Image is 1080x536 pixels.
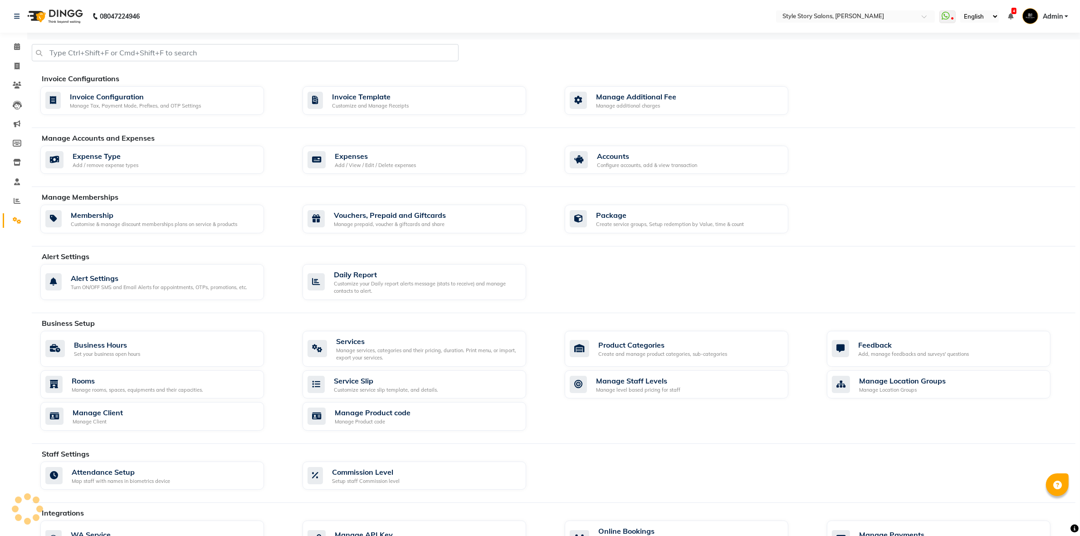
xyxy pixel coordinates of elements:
[335,418,410,426] div: Manage Product code
[335,151,416,162] div: Expenses
[100,4,140,29] b: 08047224946
[334,386,438,394] div: Customize service slip template, and details.
[303,146,551,174] a: ExpensesAdd / View / Edit / Delete expenses
[70,91,201,102] div: Invoice Configuration
[565,205,813,233] a: PackageCreate service groups, Setup redemption by Value, time & count
[303,86,551,115] a: Invoice TemplateCustomize and Manage Receipts
[334,375,438,386] div: Service Slip
[40,370,289,399] a: RoomsManage rooms, spaces, equipments and their capacities.
[72,386,203,394] div: Manage rooms, spaces, equipments and their capacities.
[334,210,446,221] div: Vouchers, Prepaid and Giftcards
[598,339,727,350] div: Product Categories
[332,477,400,485] div: Setup staff Commission level
[74,350,140,358] div: Set your business open hours
[73,418,123,426] div: Manage Client
[303,205,551,233] a: Vouchers, Prepaid and GiftcardsManage prepaid, voucher & giftcards and share
[32,44,459,61] input: Type Ctrl+Shift+F or Cmd+Shift+F to search
[859,386,946,394] div: Manage Location Groups
[1008,12,1013,20] a: 4
[332,467,400,477] div: Commission Level
[827,370,1075,399] a: Manage Location GroupsManage Location Groups
[71,284,247,291] div: Turn ON/OFF SMS and Email Alerts for appointments, OTPs, promotions, etc.
[596,102,676,110] div: Manage additional charges
[858,350,969,358] div: Add, manage feedbacks and surveys' questions
[596,375,680,386] div: Manage Staff Levels
[596,210,744,221] div: Package
[40,146,289,174] a: Expense TypeAdd / remove expense types
[335,162,416,169] div: Add / View / Edit / Delete expenses
[827,331,1075,367] a: FeedbackAdd, manage feedbacks and surveys' questions
[303,462,551,490] a: Commission LevelSetup staff Commission level
[596,386,680,394] div: Manage level based pricing for staff
[71,273,247,284] div: Alert Settings
[596,91,676,102] div: Manage Additional Fee
[40,205,289,233] a: MembershipCustomise & manage discount memberships plans on service & products
[72,375,203,386] div: Rooms
[1043,12,1063,21] span: Admin
[565,331,813,367] a: Product CategoriesCreate and manage product categories, sub-categories
[598,350,727,358] div: Create and manage product categories, sub-categories
[40,462,289,490] a: Attendance SetupMap staff with names in biometrics device
[73,151,138,162] div: Expense Type
[303,264,551,300] a: Daily ReportCustomize your Daily report alerts message (stats to receive) and manage contacts to ...
[565,146,813,174] a: AccountsConfigure accounts, add & view transaction
[1012,8,1016,14] span: 4
[336,336,519,347] div: Services
[334,221,446,228] div: Manage prepaid, voucher & giftcards and share
[859,375,946,386] div: Manage Location Groups
[565,86,813,115] a: Manage Additional FeeManage additional charges
[565,370,813,399] a: Manage Staff LevelsManage level based pricing for staff
[73,162,138,169] div: Add / remove expense types
[303,370,551,399] a: Service SlipCustomize service slip template, and details.
[596,221,744,228] div: Create service groups, Setup redemption by Value, time & count
[23,4,85,29] img: logo
[334,269,519,280] div: Daily Report
[72,467,170,477] div: Attendance Setup
[40,331,289,367] a: Business HoursSet your business open hours
[74,339,140,350] div: Business Hours
[332,91,409,102] div: Invoice Template
[40,86,289,115] a: Invoice ConfigurationManage Tax, Payment Mode, Prefixes, and OTP Settings
[597,162,697,169] div: Configure accounts, add & view transaction
[40,264,289,300] a: Alert SettingsTurn ON/OFF SMS and Email Alerts for appointments, OTPs, promotions, etc.
[858,339,969,350] div: Feedback
[334,280,519,295] div: Customize your Daily report alerts message (stats to receive) and manage contacts to alert.
[40,402,289,431] a: Manage ClientManage Client
[303,402,551,431] a: Manage Product codeManage Product code
[597,151,697,162] div: Accounts
[71,221,237,228] div: Customise & manage discount memberships plans on service & products
[72,477,170,485] div: Map staff with names in biometrics device
[335,407,410,418] div: Manage Product code
[71,210,237,221] div: Membership
[70,102,201,110] div: Manage Tax, Payment Mode, Prefixes, and OTP Settings
[1022,8,1038,24] img: Admin
[332,102,409,110] div: Customize and Manage Receipts
[303,331,551,367] a: ServicesManage services, categories and their pricing, duration. Print menu, or import, export yo...
[336,347,519,362] div: Manage services, categories and their pricing, duration. Print menu, or import, export your servi...
[73,407,123,418] div: Manage Client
